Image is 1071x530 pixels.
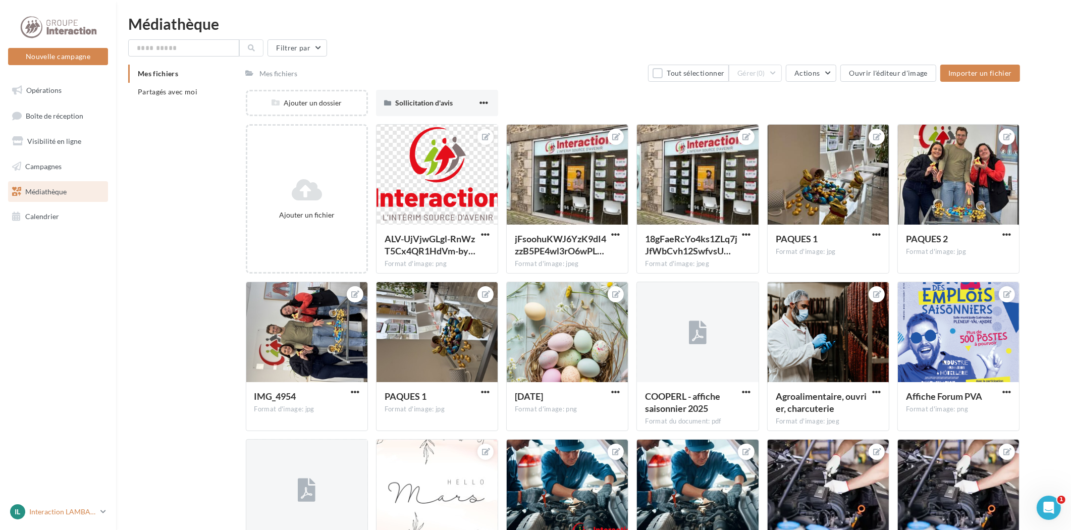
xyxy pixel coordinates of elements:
span: Visibilité en ligne [27,137,81,145]
span: Mes fichiers [138,69,178,78]
button: Gérer(0) [729,65,782,82]
span: COOPERL - affiche saisonnier 2025 [645,391,720,414]
span: Partagés avec moi [138,87,197,96]
a: Visibilité en ligne [6,131,110,152]
button: Tout sélectionner [648,65,729,82]
div: Format d'image: png [515,405,620,414]
div: Format d'image: png [385,259,490,269]
span: Boîte de réception [26,111,83,120]
span: PAQUES 1 [385,391,426,402]
span: IL [15,507,21,517]
span: PAQUES 2 [906,233,948,244]
div: Format du document: pdf [645,417,750,426]
span: Calendrier [25,212,59,221]
span: pâques [515,391,543,402]
a: Opérations [6,80,110,101]
div: Format d'image: jpeg [645,259,750,269]
div: Mes fichiers [260,69,298,79]
div: Médiathèque [128,16,1059,31]
span: Opérations [26,86,62,94]
a: Boîte de réception [6,105,110,127]
span: Sollicitation d'avis [395,98,453,107]
button: Actions [786,65,836,82]
div: Ajouter un fichier [251,210,362,220]
span: IMG_4954 [254,391,296,402]
div: Format d'image: jpeg [515,259,620,269]
span: 1 [1057,496,1065,504]
span: Importer un fichier [948,69,1012,77]
div: Format d'image: png [906,405,1011,414]
span: ALV-UjVjwGLgl-RnWzT5Cx4QR1HdVm-byQ34RBS4TQN0t6nWpH7tMfts [385,233,475,256]
a: IL Interaction LAMBALLE [8,502,108,521]
div: Ajouter un dossier [247,98,366,108]
a: Médiathèque [6,181,110,202]
a: Campagnes [6,156,110,177]
span: Campagnes [25,162,62,171]
span: Actions [794,69,820,77]
span: (0) [757,69,765,77]
span: Médiathèque [25,187,67,195]
button: Filtrer par [267,39,327,57]
iframe: Intercom live chat [1037,496,1061,520]
div: Format d'image: jpg [776,247,881,256]
button: Ouvrir l'éditeur d'image [840,65,936,82]
span: 18gFaeRcYo4ks1ZLq7jJfWbCvh12SwfvsUal27LeJY79bV01quSMaAyMUDoU0Xuqa5rbb69DIwEWw0xw-g=s0 [645,233,737,256]
div: Format d'image: jpg [385,405,490,414]
span: Agroalimentaire, ouvrier, charcuterie [776,391,867,414]
button: Importer un fichier [940,65,1020,82]
div: Format d'image: jpeg [776,417,881,426]
span: PAQUES 1 [776,233,818,244]
span: Affiche Forum PVA [906,391,982,402]
div: Format d'image: jpg [254,405,359,414]
div: Format d'image: jpg [906,247,1011,256]
p: Interaction LAMBALLE [29,507,96,517]
a: Calendrier [6,206,110,227]
span: jFsoohuKWJ6YzK9dI4zzB5PE4wl3rO6wPLYILzaQ1zrKVrw0w4kKk01U7Ph9-HgPs8U_HYyNwnbyf7fP4Q=s0 [515,233,606,256]
button: Nouvelle campagne [8,48,108,65]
